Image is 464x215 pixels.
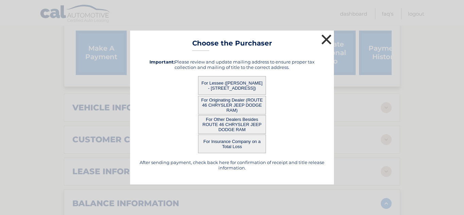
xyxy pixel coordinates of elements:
h5: After sending payment, check back here for confirmation of receipt and title release information. [139,160,325,171]
button: For Lessee ([PERSON_NAME] - [STREET_ADDRESS]) [198,76,266,95]
button: For Insurance Company on a Total Loss [198,135,266,153]
button: For Other Dealers Besides ROUTE 46 CHRYSLER JEEP DODGE RAM [198,115,266,134]
h5: Please review and update mailing address to ensure proper tax collection and mailing of title to ... [139,59,325,70]
strong: Important: [149,59,175,65]
h3: Choose the Purchaser [192,39,272,51]
button: × [320,33,333,46]
button: For Originating Dealer (ROUTE 46 CHRYSLER JEEP DODGE RAM) [198,96,266,114]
